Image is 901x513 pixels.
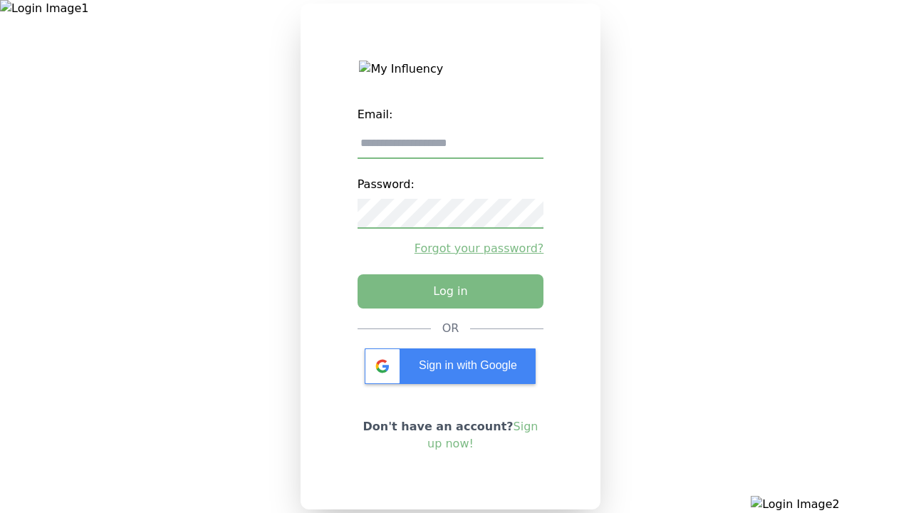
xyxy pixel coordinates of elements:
[419,359,517,371] span: Sign in with Google
[358,170,544,199] label: Password:
[359,61,541,78] img: My Influency
[365,348,536,384] div: Sign in with Google
[751,496,901,513] img: Login Image2
[358,240,544,257] a: Forgot your password?
[442,320,459,337] div: OR
[358,274,544,309] button: Log in
[358,100,544,129] label: Email:
[358,418,544,452] p: Don't have an account?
